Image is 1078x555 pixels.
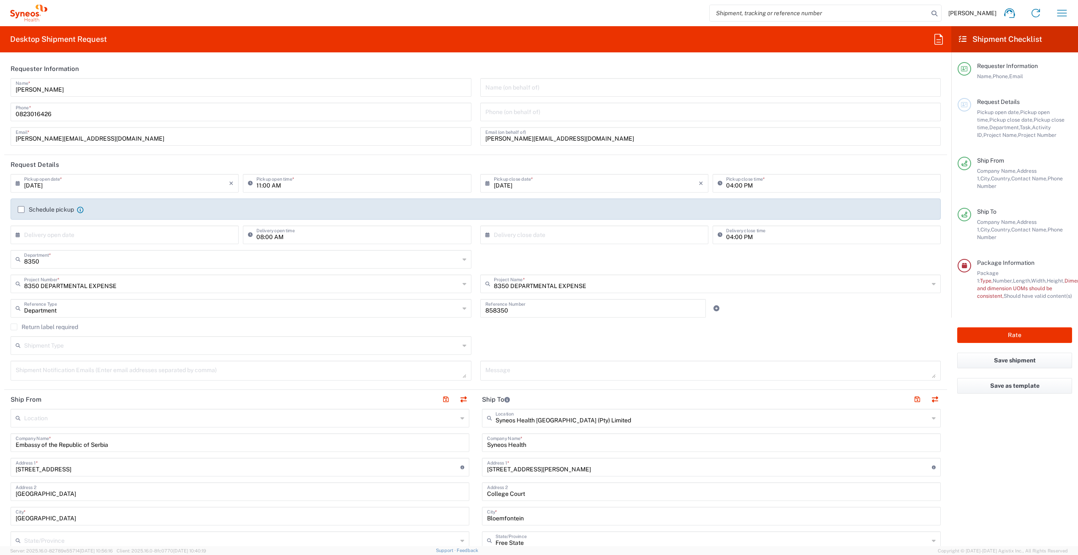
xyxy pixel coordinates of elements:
span: City, [980,226,991,233]
span: Number, [993,277,1013,284]
button: Save shipment [957,353,1072,368]
span: Type, [980,277,993,284]
span: Company Name, [977,219,1017,225]
span: Phone, [993,73,1009,79]
span: [DATE] 10:40:19 [173,548,206,553]
span: Width, [1031,277,1047,284]
span: Company Name, [977,168,1017,174]
h2: Request Details [11,161,59,169]
h2: Shipment Checklist [959,34,1042,44]
span: Task, [1020,124,1032,131]
i: × [699,177,703,190]
input: Shipment, tracking or reference number [710,5,928,21]
span: Should have valid content(s) [1004,293,1072,299]
button: Rate [957,327,1072,343]
a: Support [436,548,457,553]
button: Save as template [957,378,1072,394]
label: Return label required [11,324,78,330]
span: Height, [1047,277,1064,284]
span: City, [980,175,991,182]
span: Package Information [977,259,1034,266]
span: Copyright © [DATE]-[DATE] Agistix Inc., All Rights Reserved [938,547,1068,555]
span: Length, [1013,277,1031,284]
a: Add Reference [710,302,722,314]
span: [PERSON_NAME] [948,9,996,17]
span: Client: 2025.16.0-8fc0770 [117,548,206,553]
span: Server: 2025.16.0-82789e55714 [10,548,113,553]
span: Pickup open date, [977,109,1020,115]
i: × [229,177,234,190]
span: Contact Name, [1011,175,1048,182]
span: Pickup close date, [989,117,1034,123]
h2: Desktop Shipment Request [10,34,107,44]
span: Project Number [1018,132,1056,138]
h2: Ship To [482,395,510,404]
span: Package 1: [977,270,999,284]
span: Ship From [977,157,1004,164]
span: Department, [989,124,1020,131]
span: Contact Name, [1011,226,1048,233]
span: Country, [991,175,1011,182]
a: Feedback [457,548,478,553]
span: Name, [977,73,993,79]
h2: Requester Information [11,65,79,73]
span: Country, [991,226,1011,233]
span: Email [1009,73,1023,79]
label: Schedule pickup [18,206,74,213]
span: Ship To [977,208,996,215]
h2: Ship From [11,395,41,404]
span: Requester Information [977,63,1038,69]
span: [DATE] 10:56:16 [80,548,113,553]
span: Project Name, [983,132,1018,138]
span: Request Details [977,98,1020,105]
